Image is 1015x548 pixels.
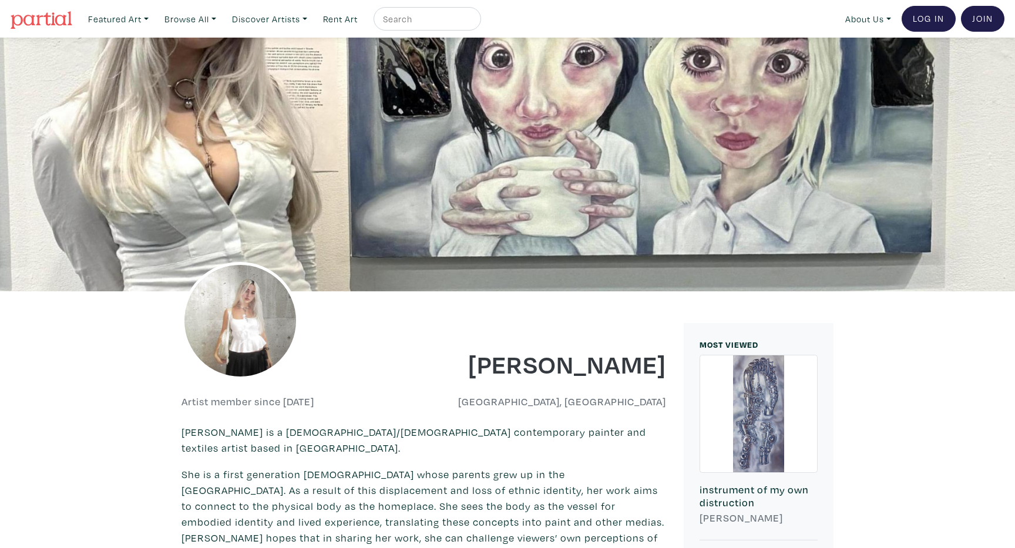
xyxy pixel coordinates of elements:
input: Search [382,12,470,26]
h6: Artist member since [DATE] [182,395,314,408]
a: Browse All [159,7,221,31]
h6: instrument of my own distruction [700,483,818,509]
a: Join [961,6,1004,32]
a: Discover Artists [227,7,312,31]
p: [PERSON_NAME] is a [DEMOGRAPHIC_DATA]/[DEMOGRAPHIC_DATA] contemporary painter and textiles artist... [182,424,666,456]
a: Featured Art [83,7,154,31]
small: MOST VIEWED [700,339,758,350]
h6: [GEOGRAPHIC_DATA], [GEOGRAPHIC_DATA] [433,395,667,408]
img: phpThumb.php [182,262,299,379]
a: About Us [840,7,896,31]
a: instrument of my own distruction [PERSON_NAME] [700,355,818,540]
h1: [PERSON_NAME] [433,348,667,379]
h6: [PERSON_NAME] [700,512,818,525]
a: Log In [902,6,956,32]
a: Rent Art [318,7,363,31]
